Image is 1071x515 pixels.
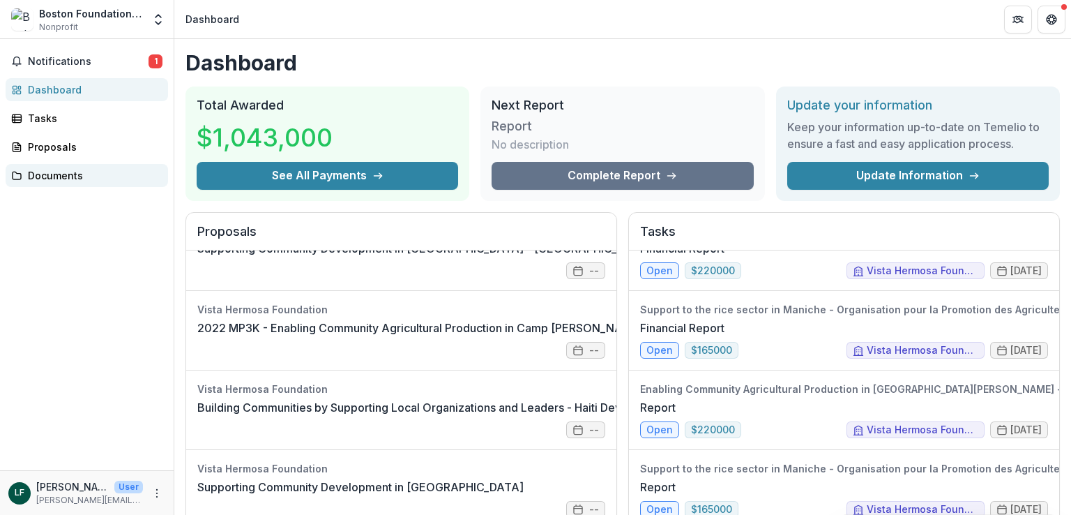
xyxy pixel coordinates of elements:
h2: Update your information [787,98,1049,113]
a: Report [640,479,676,495]
a: Tasks [6,107,168,130]
div: Tasks [28,111,157,126]
button: See All Payments [197,162,458,190]
button: Get Help [1038,6,1065,33]
a: Supporting Community Development in [GEOGRAPHIC_DATA] - [GEOGRAPHIC_DATA] [197,240,651,257]
a: Building Communities by Supporting Local Organizations and Leaders - Haiti Development Institute [197,399,715,416]
span: 1 [149,54,162,68]
div: Dashboard [28,82,157,97]
div: Proposals [28,140,157,154]
a: Supporting Community Development in [GEOGRAPHIC_DATA] [197,479,524,495]
h1: Dashboard [185,50,1060,75]
p: No description [492,136,569,153]
span: Nonprofit [39,21,78,33]
a: Financial Report [640,240,724,257]
h3: $1,043,000 [197,119,333,156]
h2: Tasks [640,224,1048,251]
div: Liz Fischelis [15,488,24,498]
p: User [114,481,143,493]
div: Documents [28,168,157,183]
h3: Report [492,119,596,134]
h2: Next Report [492,98,753,113]
button: Notifications1 [6,50,168,73]
a: Update Information [787,162,1049,190]
h3: Keep your information up-to-date on Temelio to ensure a fast and easy application process. [787,119,1049,152]
a: Financial Report [640,320,724,336]
button: Open entity switcher [149,6,168,33]
a: Proposals [6,135,168,158]
p: [PERSON_NAME][EMAIL_ADDRESS][DOMAIN_NAME] [36,494,143,507]
p: [PERSON_NAME] [36,479,109,494]
h2: Proposals [197,224,605,251]
div: Dashboard [185,12,239,27]
a: 2022 MP3K - Enabling Community Agricultural Production in Camp [PERSON_NAME] - Mouvman Peyizan 3e... [197,320,822,336]
a: Dashboard [6,78,168,101]
div: Boston Foundation, Inc. [39,6,143,21]
a: Report [640,399,676,416]
a: Complete Report [492,162,753,190]
a: Documents [6,164,168,187]
button: More [149,485,165,502]
span: Notifications [28,56,149,68]
img: Boston Foundation, Inc. [11,8,33,31]
h2: Total Awarded [197,98,458,113]
button: Partners [1004,6,1032,33]
nav: breadcrumb [180,9,245,29]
